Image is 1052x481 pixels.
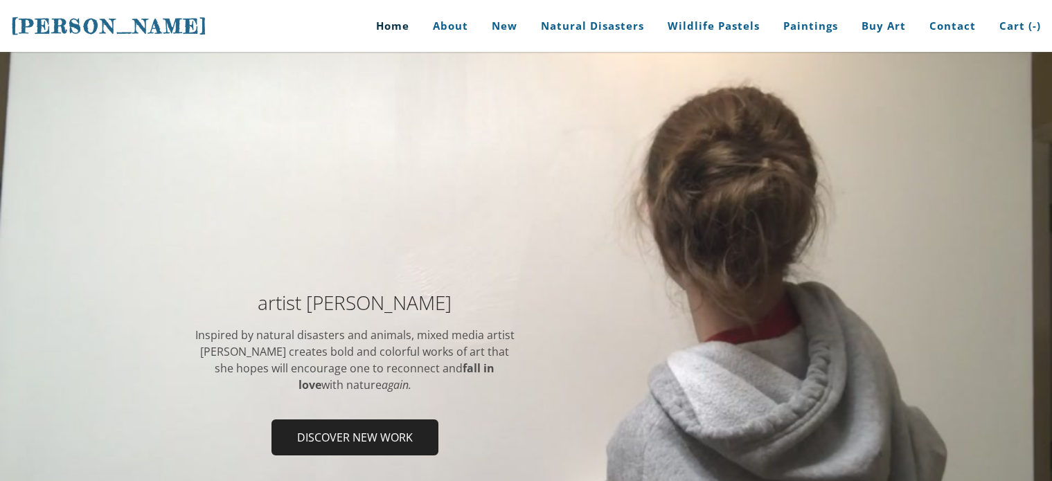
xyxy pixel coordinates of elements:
[194,293,516,312] h2: artist [PERSON_NAME]
[271,419,438,455] a: Discover new work
[11,13,208,39] a: [PERSON_NAME]
[273,421,437,454] span: Discover new work
[382,377,411,392] em: again.
[1033,19,1037,33] span: -
[194,327,516,393] div: Inspired by natural disasters and animals, mixed media artist [PERSON_NAME] ​creates bold and col...
[11,15,208,38] span: [PERSON_NAME]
